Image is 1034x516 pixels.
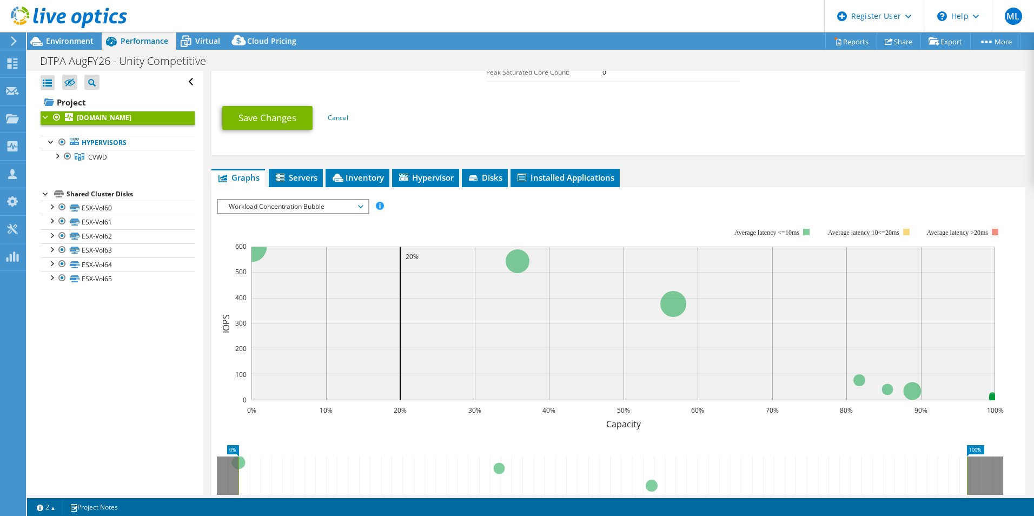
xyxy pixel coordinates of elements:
[235,293,247,302] text: 400
[35,55,223,67] h1: DTPA AugFY26 - Unity Competitive
[328,113,348,122] a: Cancel
[914,406,927,415] text: 90%
[927,229,988,236] text: Average latency >20ms
[1005,8,1022,25] span: ML
[247,406,256,415] text: 0%
[397,172,454,183] span: Hypervisor
[41,94,195,111] a: Project
[41,229,195,243] a: ESX-Vol62
[235,319,247,328] text: 300
[235,344,247,353] text: 200
[222,106,313,130] a: Save Changes
[41,136,195,150] a: Hypervisors
[516,172,614,183] span: Installed Applications
[542,406,555,415] text: 40%
[970,33,1020,50] a: More
[77,113,131,122] b: [DOMAIN_NAME]
[840,406,853,415] text: 80%
[920,33,971,50] a: Export
[617,406,630,415] text: 50%
[825,33,877,50] a: Reports
[243,395,247,405] text: 0
[877,33,921,50] a: Share
[986,406,1003,415] text: 100%
[220,314,232,333] text: IOPS
[217,172,260,183] span: Graphs
[486,63,602,82] td: Peak Saturated Core Count:
[467,172,502,183] span: Disks
[121,36,168,46] span: Performance
[41,215,195,229] a: ESX-Vol61
[41,243,195,257] a: ESX-Vol63
[691,406,704,415] text: 60%
[41,111,195,125] a: [DOMAIN_NAME]
[766,406,779,415] text: 70%
[235,370,247,379] text: 100
[41,150,195,164] a: CVWD
[247,36,296,46] span: Cloud Pricing
[41,201,195,215] a: ESX-Vol60
[67,188,195,201] div: Shared Cluster Disks
[223,200,362,213] span: Workload Concentration Bubble
[62,500,125,514] a: Project Notes
[195,36,220,46] span: Virtual
[235,242,247,251] text: 600
[41,257,195,272] a: ESX-Vol64
[46,36,94,46] span: Environment
[320,406,333,415] text: 10%
[88,153,107,162] span: CVWD
[406,252,419,261] text: 20%
[331,172,384,183] span: Inventory
[937,11,947,21] svg: \n
[606,418,641,430] text: Capacity
[235,267,247,276] text: 500
[41,272,195,286] a: ESX-Vol65
[734,229,799,236] tspan: Average latency <=10ms
[394,406,407,415] text: 20%
[29,500,63,514] a: 2
[828,229,899,236] tspan: Average latency 10<=20ms
[602,68,606,77] b: 0
[274,172,317,183] span: Servers
[468,406,481,415] text: 30%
